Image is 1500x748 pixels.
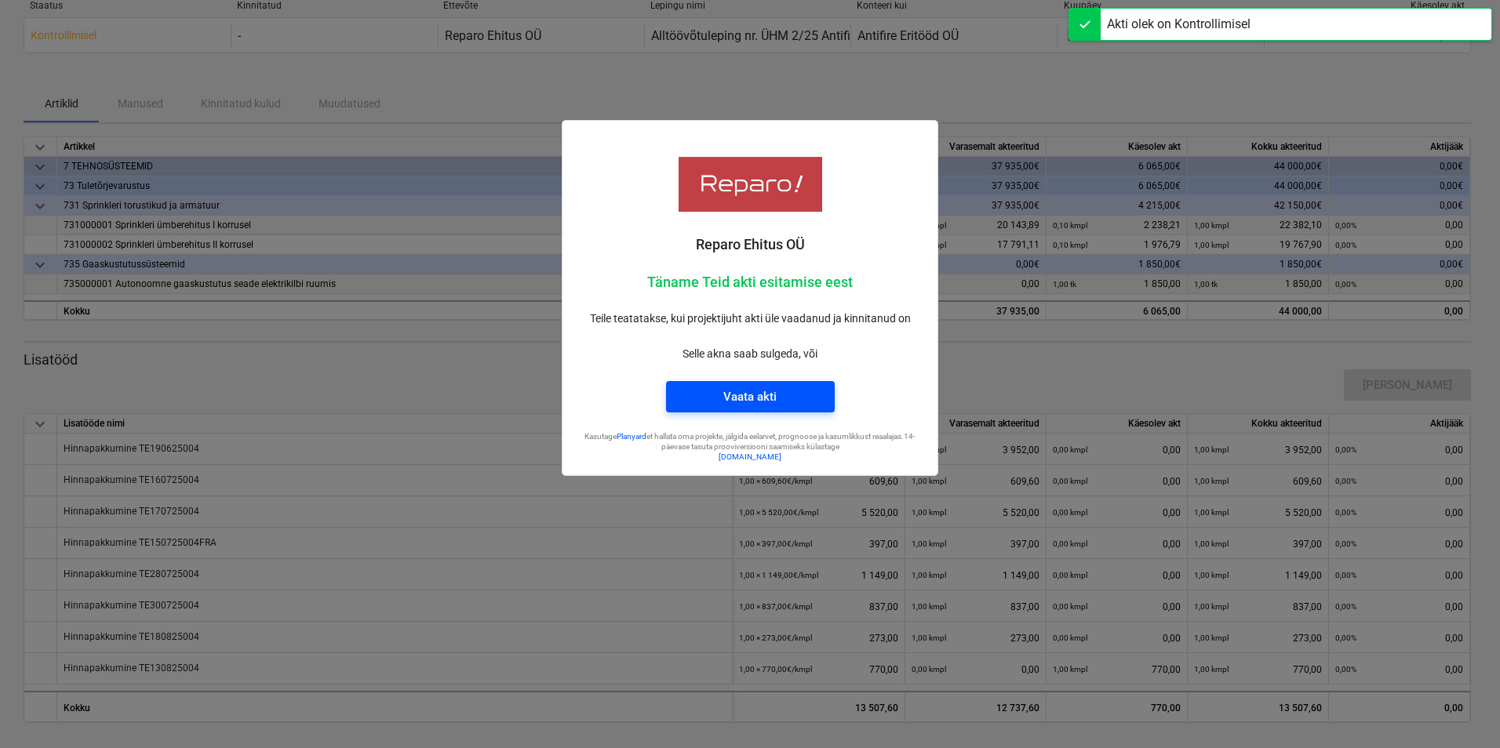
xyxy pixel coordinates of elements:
p: Kasutage et hallata oma projekte, jälgida eelarvet, prognoose ja kasumlikkust reaalajas. 14-päeva... [575,431,925,452]
div: Akti olek on Kontrollimisel [1107,15,1251,34]
a: Planyard [617,432,646,441]
p: Selle akna saab sulgeda, või [575,346,925,362]
a: [DOMAIN_NAME] [719,452,781,461]
button: Vaata akti [666,381,835,412]
p: Reparo Ehitus OÜ [575,235,925,254]
div: Vaata akti [723,387,777,407]
p: Teile teatatakse, kui projektijuht akti üle vaadanud ja kinnitanud on [575,310,925,327]
p: Täname Teid akti esitamise eest [575,273,925,292]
